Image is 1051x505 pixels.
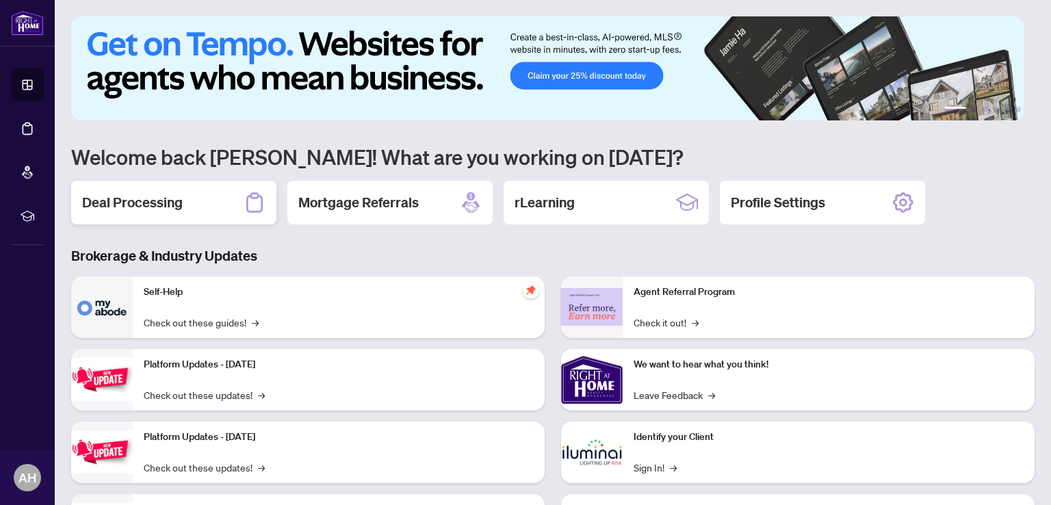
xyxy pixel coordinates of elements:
p: Platform Updates - [DATE] [144,430,534,445]
span: → [252,315,259,330]
button: 3 [983,107,988,112]
img: Agent Referral Program [561,288,623,326]
p: Identify your Client [634,430,1024,445]
h3: Brokerage & Industry Updates [71,246,1035,266]
img: Self-Help [71,276,133,338]
img: Identify your Client [561,422,623,483]
a: Check it out!→ [634,315,699,330]
a: Sign In!→ [634,460,677,475]
p: Platform Updates - [DATE] [144,357,534,372]
img: Slide 0 [71,16,1024,120]
a: Leave Feedback→ [634,387,715,402]
a: Check out these updates!→ [144,460,265,475]
img: Platform Updates - July 21, 2025 [71,358,133,401]
span: → [258,460,265,475]
button: 1 [944,107,966,112]
h2: rLearning [515,193,575,212]
a: Check out these updates!→ [144,387,265,402]
p: Agent Referral Program [634,285,1024,300]
span: pushpin [523,282,539,298]
span: → [258,387,265,402]
h2: Profile Settings [731,193,825,212]
span: AH [18,468,36,487]
h1: Welcome back [PERSON_NAME]! What are you working on [DATE]? [71,144,1035,170]
button: 4 [994,107,999,112]
button: 2 [972,107,977,112]
h2: Mortgage Referrals [298,193,419,212]
span: → [670,460,677,475]
span: → [708,387,715,402]
button: 6 [1015,107,1021,112]
img: Platform Updates - July 8, 2025 [71,430,133,474]
button: Open asap [996,457,1037,498]
a: Check out these guides!→ [144,315,259,330]
img: logo [11,10,44,36]
span: → [692,315,699,330]
p: We want to hear what you think! [634,357,1024,372]
img: We want to hear what you think! [561,349,623,411]
h2: Deal Processing [82,193,183,212]
p: Self-Help [144,285,534,300]
button: 5 [1004,107,1010,112]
